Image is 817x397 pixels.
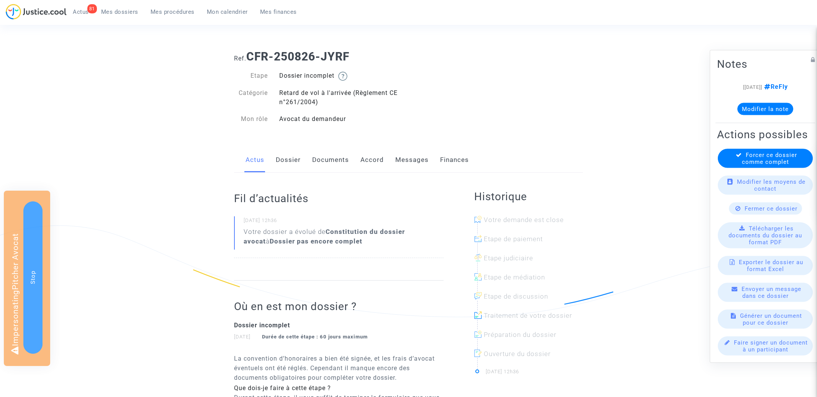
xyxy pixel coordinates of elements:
div: Etape [228,71,273,81]
a: Actus [246,147,264,173]
span: Envoyer un message dans ce dossier [742,285,801,299]
div: Dossier incomplet [234,321,444,330]
a: Mon calendrier [201,6,254,18]
b: CFR-250826-JYRF [246,50,349,63]
span: Mes procédures [151,8,195,15]
a: 81Actus [67,6,95,18]
div: Avocat du demandeur [273,114,409,124]
a: Accord [360,147,384,173]
span: Télécharger les documents du dossier au format PDF [729,225,802,245]
div: Impersonating [4,191,50,366]
span: Ref. [234,55,246,62]
span: Votre demande est close [484,216,564,224]
span: Mes finances [260,8,297,15]
span: Mon calendrier [207,8,248,15]
h2: Notes [717,57,814,70]
span: Générer un document pour ce dossier [740,312,802,326]
a: Mes procédures [144,6,201,18]
p: La convention d’honoraires a bien été signée, et les frais d’avocat éventuels ont été réglés. Cep... [234,354,444,382]
span: Stop [29,271,36,284]
div: Mon rôle [228,114,273,124]
div: Votre dossier a évolué de à [244,227,444,246]
span: [[DATE]] [743,84,762,90]
span: Modifier les moyens de contact [737,178,806,192]
div: 81 [87,4,97,13]
div: Que dois-je faire à cette étape ? [234,384,444,393]
span: Fermer ce dossier [745,205,797,212]
b: Constitution du dossier avocat [244,228,405,245]
h2: Fil d’actualités [234,192,444,205]
a: Finances [440,147,469,173]
span: Mes dossiers [101,8,138,15]
b: Dossier pas encore complet [270,237,362,245]
a: Dossier [276,147,301,173]
span: Exporter le dossier au format Excel [739,258,803,272]
h2: Où en est mon dossier ? [234,300,444,313]
span: Forcer ce dossier comme complet [742,151,797,165]
a: Messages [395,147,429,173]
h2: Historique [474,190,583,203]
strong: Durée de cette étape : 60 jours maximum [262,334,368,340]
span: Faire signer un document à un participant [734,339,808,353]
button: Modifier la note [737,103,793,115]
a: Documents [312,147,349,173]
h2: Actions possibles [717,127,814,141]
a: Mes finances [254,6,303,18]
div: Catégorie [228,88,273,107]
small: [DATE] [234,334,368,340]
small: [DATE] 12h36 [244,217,444,227]
span: ReFly [762,83,788,90]
img: jc-logo.svg [6,4,67,20]
div: Retard de vol à l'arrivée (Règlement CE n°261/2004) [273,88,409,107]
a: Mes dossiers [95,6,144,18]
button: Stop [23,201,43,354]
img: help.svg [338,72,347,81]
span: Actus [73,8,89,15]
div: Dossier incomplet [273,71,409,81]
